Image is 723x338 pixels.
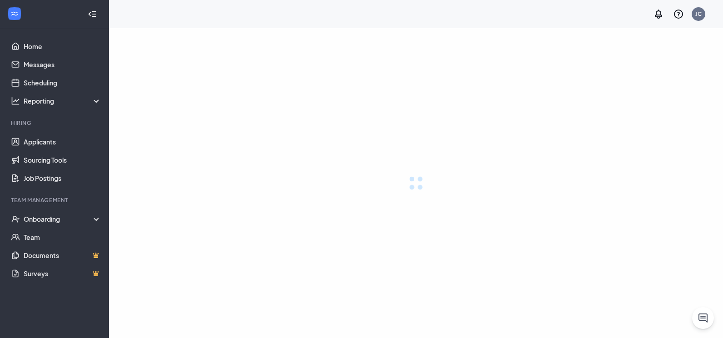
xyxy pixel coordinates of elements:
[88,10,97,19] svg: Collapse
[24,264,101,283] a: SurveysCrown
[24,151,101,169] a: Sourcing Tools
[11,196,99,204] div: Team Management
[698,313,708,323] svg: ChatActive
[24,214,102,224] div: Onboarding
[24,74,101,92] a: Scheduling
[11,96,20,105] svg: Analysis
[24,246,101,264] a: DocumentsCrown
[11,214,20,224] svg: UserCheck
[24,37,101,55] a: Home
[24,55,101,74] a: Messages
[11,119,99,127] div: Hiring
[24,169,101,187] a: Job Postings
[24,228,101,246] a: Team
[24,96,102,105] div: Reporting
[24,133,101,151] a: Applicants
[673,9,684,20] svg: QuestionInfo
[653,9,664,20] svg: Notifications
[692,307,714,329] button: ChatActive
[10,9,19,18] svg: WorkstreamLogo
[695,10,702,18] div: JC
